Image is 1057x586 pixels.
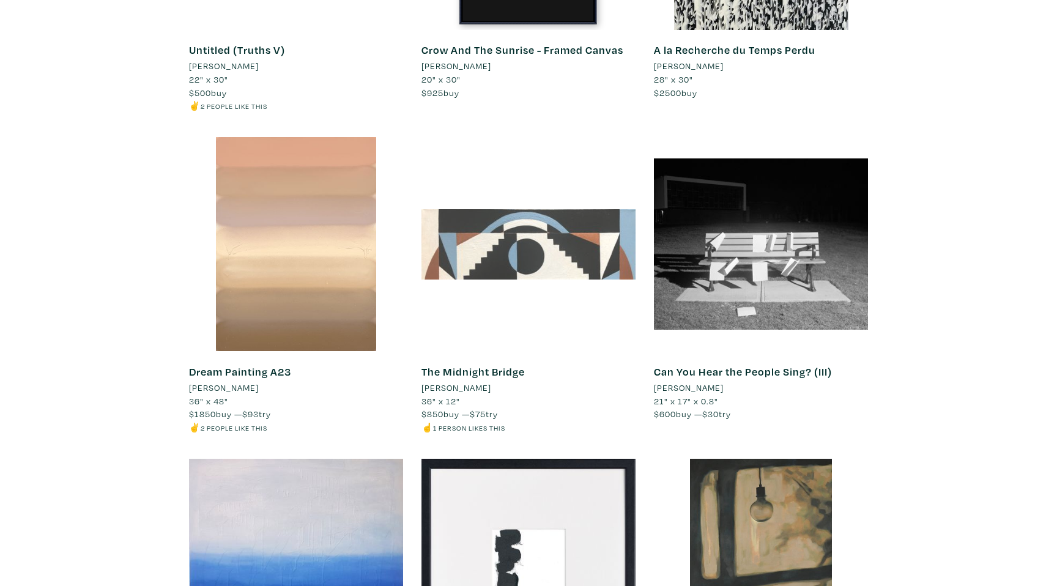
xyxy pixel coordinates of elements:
a: Dream Painting A23 [189,365,291,379]
span: $925 [421,87,443,98]
span: 22" x 30" [189,73,228,85]
li: ✌️ [189,99,403,113]
a: The Midnight Bridge [421,365,525,379]
li: ☝️ [421,421,636,434]
li: [PERSON_NAME] [421,381,491,395]
small: 1 person likes this [433,423,505,432]
span: buy — try [654,408,731,420]
a: Crow And The Sunrise - Framed Canvas [421,43,623,57]
span: 20" x 30" [421,73,461,85]
span: buy [189,87,227,98]
a: Can You Hear the People Sing? (III) [654,365,832,379]
li: [PERSON_NAME] [654,381,724,395]
span: $75 [470,408,486,420]
li: [PERSON_NAME] [654,59,724,73]
span: $2500 [654,87,681,98]
span: $93 [242,408,259,420]
small: 2 people like this [201,102,267,111]
span: buy — try [421,408,498,420]
span: 36" x 12" [421,395,460,407]
small: 2 people like this [201,423,267,432]
li: [PERSON_NAME] [421,59,491,73]
a: [PERSON_NAME] [654,59,868,73]
span: 36" x 48" [189,395,228,407]
a: A la Recherche du Temps Perdu [654,43,815,57]
a: [PERSON_NAME] [654,381,868,395]
a: [PERSON_NAME] [421,59,636,73]
span: $1850 [189,408,216,420]
a: [PERSON_NAME] [421,381,636,395]
span: 28" x 30" [654,73,693,85]
a: [PERSON_NAME] [189,59,403,73]
li: [PERSON_NAME] [189,381,259,395]
span: 21" x 17" x 0.8" [654,395,718,407]
span: $30 [702,408,719,420]
span: buy — try [189,408,271,420]
span: $500 [189,87,211,98]
span: $600 [654,408,676,420]
li: ✌️ [189,421,403,434]
li: [PERSON_NAME] [189,59,259,73]
span: $850 [421,408,443,420]
a: [PERSON_NAME] [189,381,403,395]
span: buy [654,87,697,98]
span: buy [421,87,459,98]
a: Untitled (Truths V) [189,43,285,57]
